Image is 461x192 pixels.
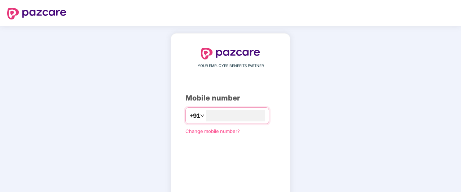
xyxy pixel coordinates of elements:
[198,63,264,69] span: YOUR EMPLOYEE BENEFITS PARTNER
[185,128,240,134] a: Change mobile number?
[7,8,66,19] img: logo
[185,93,276,104] div: Mobile number
[189,111,200,120] span: +91
[200,113,205,118] span: down
[201,48,260,59] img: logo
